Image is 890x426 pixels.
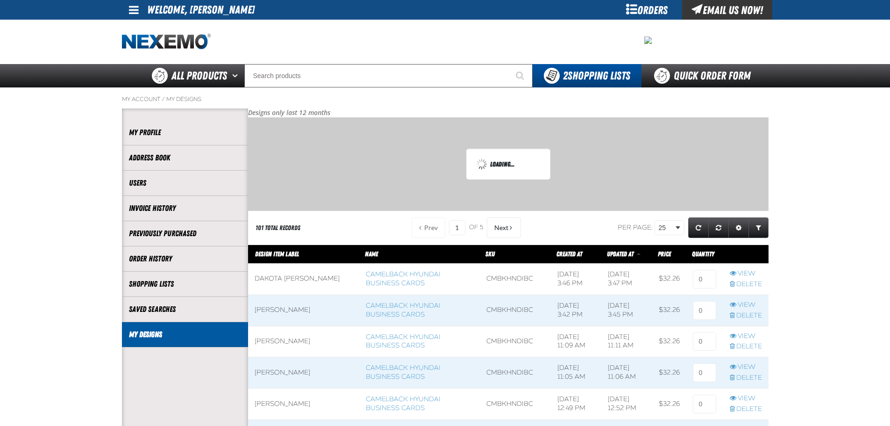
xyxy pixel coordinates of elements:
[122,95,769,103] nav: Breadcrumbs
[248,326,359,357] td: [PERSON_NAME]
[487,217,521,238] button: Next Page
[129,127,241,138] a: My Profile
[551,295,601,326] td: [DATE] 3:42 PM
[122,95,160,103] a: My Account
[693,395,716,413] input: 0
[129,329,241,340] a: My Designs
[366,333,441,350] a: Camelback Hyundai Business Cards
[551,326,601,357] td: [DATE] 11:09 AM
[449,220,465,235] input: Current page number
[533,64,641,87] button: You have 2 Shopping Lists. Open to view details
[601,263,652,295] td: [DATE] 3:47 PM
[509,64,533,87] button: Start Searching
[551,389,601,420] td: [DATE] 12:49 PM
[122,34,211,50] a: Home
[693,301,716,320] input: 0
[652,295,686,326] td: $32.26
[248,357,359,389] td: [PERSON_NAME]
[122,34,211,50] img: Nexemo logo
[129,178,241,188] a: Users
[171,67,227,84] span: All Products
[688,217,709,238] a: Refresh grid action
[480,357,551,389] td: CMBKHNDIBC
[728,217,749,238] a: Expand or Collapse Grid Settings
[644,36,652,44] img: 95cd036e7a365dbf138d5ec21cf29d30.jpeg
[658,250,671,258] span: Price
[476,159,541,170] div: Loading...
[563,69,630,82] span: Shopping Lists
[748,217,769,238] a: Expand or Collapse Grid Filters
[563,69,568,82] strong: 2
[366,364,441,381] a: Camelback Hyundai Business Cards
[248,263,359,295] td: Dakota [PERSON_NAME]
[730,394,762,403] a: View row action
[601,295,652,326] td: [DATE] 3:45 PM
[551,263,601,295] td: [DATE] 3:46 PM
[469,224,483,232] span: of 5
[708,217,729,238] a: Reset grid action
[601,389,652,420] td: [DATE] 12:52 PM
[366,270,441,287] a: Camelback Hyundai Business Cards
[365,250,378,258] a: Name
[652,263,686,295] td: $32.26
[730,363,762,372] a: View row action
[730,342,762,351] a: Delete row action
[551,357,601,389] td: [DATE] 11:05 AM
[730,332,762,341] a: View row action
[730,311,762,320] a: Delete row action
[248,295,359,326] td: [PERSON_NAME]
[730,374,762,383] a: Delete row action
[162,95,165,103] span: /
[366,395,441,412] a: Camelback Hyundai Business Cards
[248,108,769,117] p: Designs only last 12 months
[480,389,551,420] td: CMBKHNDIBC
[485,250,495,258] a: SKU
[618,224,653,231] span: Per page:
[730,269,762,278] a: View row action
[129,228,241,239] a: Previously Purchased
[652,389,686,420] td: $32.26
[730,405,762,414] a: Delete row action
[166,95,201,103] a: My Designs
[693,332,716,351] input: 0
[641,64,768,87] a: Quick Order Form
[129,304,241,315] a: Saved Searches
[652,326,686,357] td: $32.26
[607,250,634,258] span: Updated At
[494,224,508,231] span: Next Page
[692,250,714,258] span: Quantity
[248,389,359,420] td: [PERSON_NAME]
[256,224,300,232] div: 101 total records
[129,152,241,163] a: Address Book
[480,295,551,326] td: CMBKHNDIBC
[693,270,716,289] input: 0
[255,250,299,258] a: Design Item Label
[129,203,241,214] a: Invoice History
[480,326,551,357] td: CMBKHNDIBC
[730,280,762,289] a: Delete row action
[601,357,652,389] td: [DATE] 11:06 AM
[652,357,686,389] td: $32.26
[366,302,441,318] a: Camelback Hyundai Business Cards
[730,301,762,310] a: View row action
[244,64,533,87] input: Search
[129,279,241,289] a: Shopping Lists
[129,253,241,264] a: Order History
[601,326,652,357] td: [DATE] 11:11 AM
[480,263,551,295] td: CMBKHNDIBC
[659,223,674,233] span: 25
[723,245,769,264] th: Row actions
[556,250,582,258] a: Created At
[229,64,244,87] button: Open All Products pages
[607,250,635,258] a: Updated At
[693,363,716,382] input: 0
